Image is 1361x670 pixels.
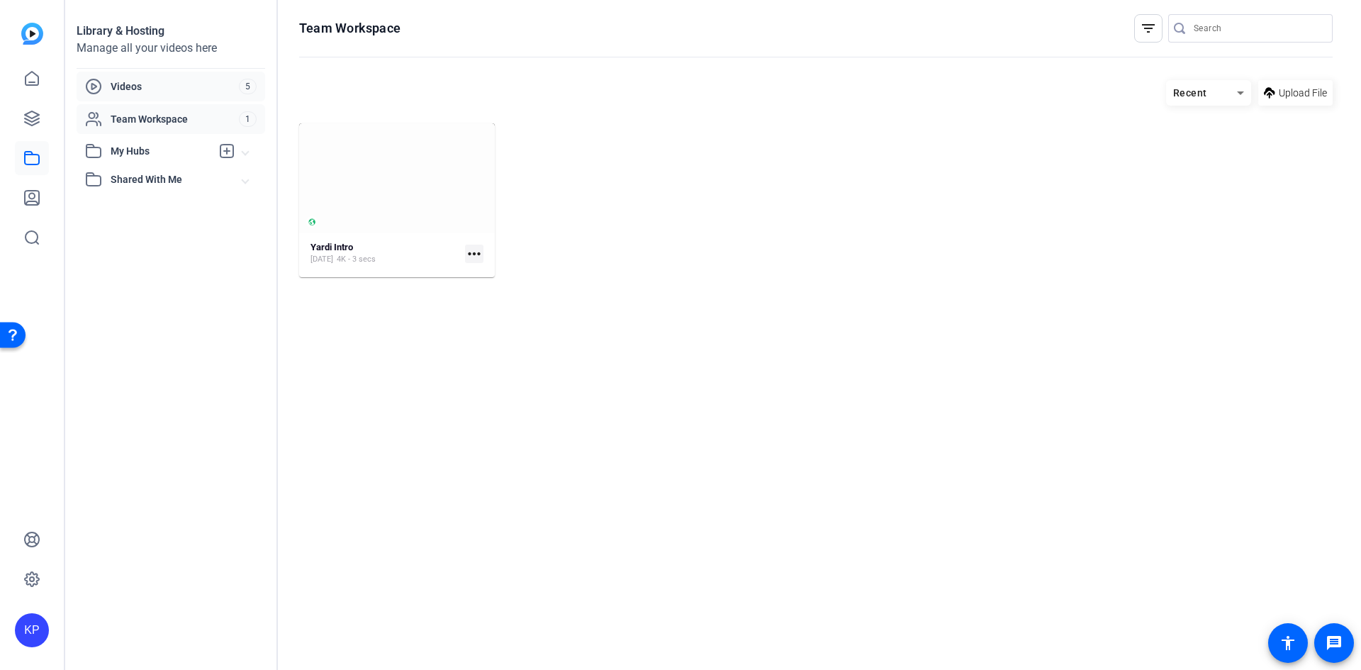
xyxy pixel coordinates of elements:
[465,245,483,263] mat-icon: more_horiz
[77,23,265,40] div: Library & Hosting
[15,613,49,647] div: KP
[310,242,353,252] strong: Yardi Intro
[77,40,265,57] div: Manage all your videos here
[239,79,257,94] span: 5
[1258,80,1333,106] button: Upload File
[1279,86,1327,101] span: Upload File
[1140,20,1157,37] mat-icon: filter_list
[111,112,239,126] span: Team Workspace
[111,172,242,187] span: Shared With Me
[111,144,211,159] span: My Hubs
[337,254,376,265] span: 4K - 3 secs
[77,165,265,194] mat-expansion-panel-header: Shared With Me
[310,242,459,265] a: Yardi Intro[DATE]4K - 3 secs
[239,111,257,127] span: 1
[111,79,239,94] span: Videos
[299,20,401,37] h1: Team Workspace
[1279,635,1296,652] mat-icon: accessibility
[77,137,265,165] mat-expansion-panel-header: My Hubs
[21,23,43,45] img: blue-gradient.svg
[1194,20,1321,37] input: Search
[1173,87,1207,99] span: Recent
[1326,635,1343,652] mat-icon: message
[310,254,333,265] span: [DATE]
